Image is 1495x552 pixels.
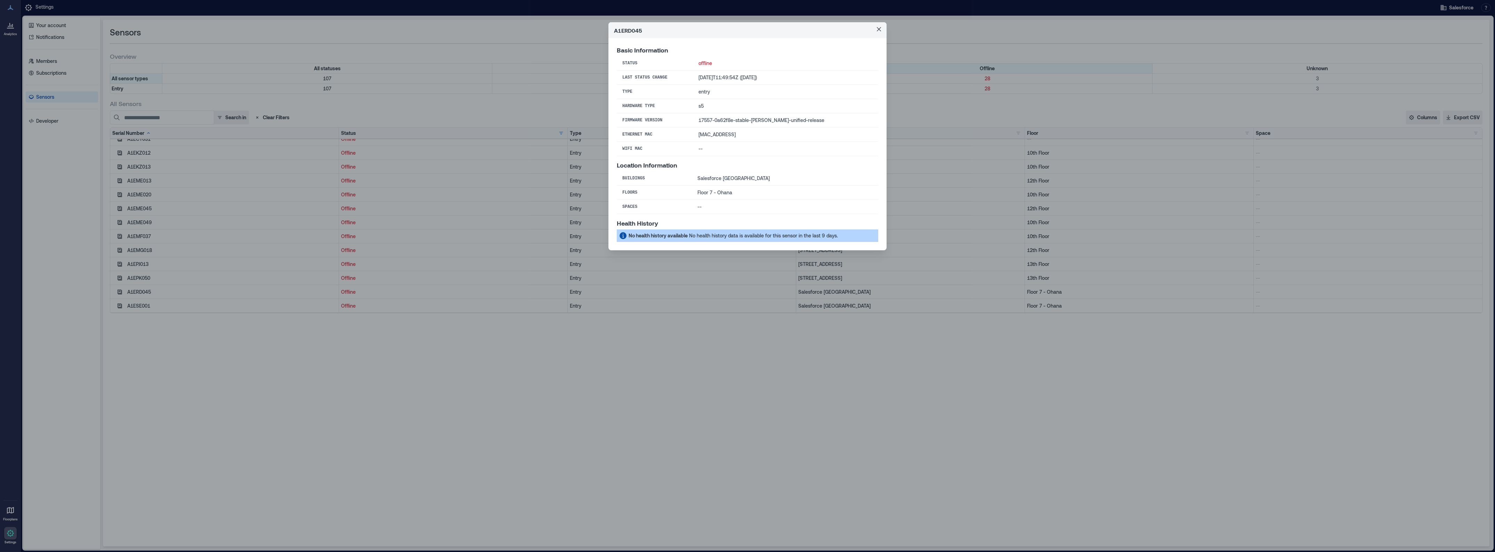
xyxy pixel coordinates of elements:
[617,99,693,113] th: Hardware Type
[692,186,878,200] td: Floor 7 - Ohana
[693,56,878,71] td: offline
[693,71,878,85] td: [DATE]T11:49:54Z ([DATE])
[617,200,692,214] th: Spaces
[617,56,693,71] th: Status
[693,99,878,113] td: s5
[617,47,878,54] p: Basic Information
[617,220,878,227] p: Health History
[693,142,878,156] td: --
[629,232,688,240] div: No health history available
[617,162,878,169] p: Location Information
[617,71,693,85] th: Last Status Change
[693,85,878,99] td: entry
[692,200,878,214] td: --
[693,128,878,142] td: [MAC_ADDRESS]
[617,186,692,200] th: Floors
[608,22,887,38] header: A1ERD045
[689,232,838,240] div: No health history data is available for this sensor in the last 9 days.
[693,113,878,128] td: 17557-0a62f8e-stable-[PERSON_NAME]-unified-release
[617,171,692,186] th: Buildings
[617,113,693,128] th: Firmware Version
[617,142,693,156] th: WiFi MAC
[873,24,884,35] button: Close
[692,171,878,186] td: Salesforce [GEOGRAPHIC_DATA]
[617,128,693,142] th: Ethernet MAC
[617,85,693,99] th: Type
